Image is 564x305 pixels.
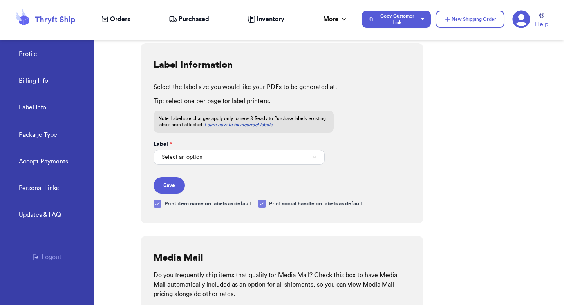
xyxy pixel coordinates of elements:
[154,271,410,299] p: Do you frequently ship items that qualify for Media Mail? Check this box to have Media Mail autom...
[19,103,46,114] a: Label Info
[179,15,209,24] span: Purchased
[19,130,57,141] a: Package Type
[154,177,185,194] button: Save
[162,153,202,161] span: Select an option
[158,116,170,121] span: Note:
[19,76,48,87] a: Billing Info
[204,122,272,127] a: Learn how to fix incorrect labels
[19,157,68,168] a: Accept Payments
[154,96,410,106] p: Tip: select one per page for label printers.
[323,15,348,24] div: More
[154,59,233,71] h2: Label Information
[154,82,410,92] p: Select the label size you would like your PDFs to be generated at.
[164,200,252,208] span: Print item name on labels as default
[362,11,431,28] button: Copy Customer Link
[19,183,59,194] a: Personal Links
[535,20,548,29] span: Help
[269,200,363,208] span: Print social handle on labels as default
[535,13,548,29] a: Help
[154,150,325,165] button: Select an option
[158,115,329,128] p: Label size changes apply only to new & Ready to Purchase labels; existing labels aren’t affected.
[102,15,130,24] a: Orders
[257,15,284,24] span: Inventory
[154,140,172,148] label: Label
[248,15,284,24] a: Inventory
[154,252,203,264] h2: Media Mail
[110,15,130,24] span: Orders
[19,210,61,220] div: Updates & FAQ
[169,15,209,24] a: Purchased
[33,252,61,262] button: Logout
[19,210,61,221] a: Updates & FAQ
[19,49,37,60] a: Profile
[436,11,504,28] button: New Shipping Order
